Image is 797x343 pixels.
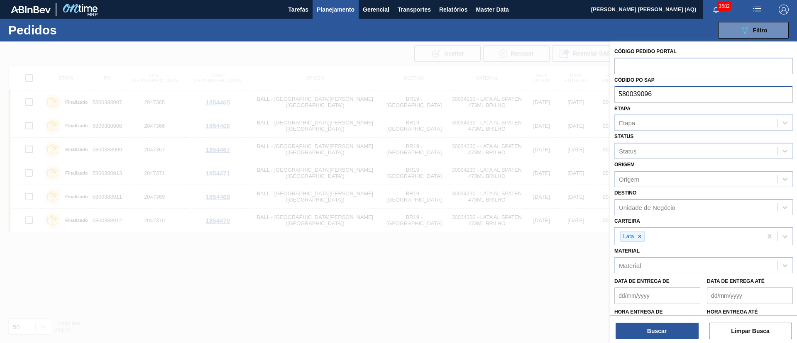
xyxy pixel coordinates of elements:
label: Data de Entrega de [614,278,670,284]
label: Hora entrega até [707,306,793,318]
input: dd/mm/yyyy [707,287,793,304]
img: userActions [752,5,762,15]
div: Origem [619,175,639,182]
label: Códido PO SAP [614,77,655,83]
button: Notificações [703,4,729,15]
div: Material [619,262,641,269]
button: Filtro [718,22,789,39]
div: Lata [621,231,635,242]
div: Etapa [619,119,635,126]
label: Código Pedido Portal [614,49,677,54]
img: Logout [779,5,789,15]
label: Status [614,134,633,139]
img: TNhmsLtSVTkK8tSr43FrP2fwEKptu5GPRR3wAAAABJRU5ErkJggg== [11,6,51,13]
h1: Pedidos [8,25,132,35]
div: Status [619,148,637,155]
span: Gerencial [363,5,389,15]
label: Hora entrega de [614,306,700,318]
span: 3582 [717,2,731,11]
label: Destino [614,190,636,196]
label: Carteira [614,218,640,224]
input: dd/mm/yyyy [614,287,700,304]
label: Material [614,248,640,254]
span: Filtro [753,27,768,34]
div: Unidade de Negócio [619,204,675,211]
label: Etapa [614,106,631,112]
label: Data de Entrega até [707,278,765,284]
span: Tarefas [288,5,308,15]
span: Master Data [476,5,509,15]
span: Transportes [398,5,431,15]
span: Relatórios [439,5,467,15]
label: Origem [614,162,635,168]
span: Planejamento [317,5,354,15]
